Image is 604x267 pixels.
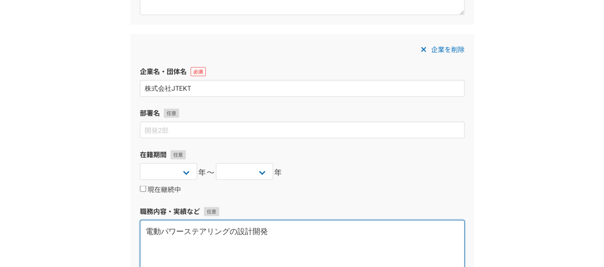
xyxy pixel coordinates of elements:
[140,66,465,76] label: 企業名・団体名
[140,206,465,216] label: 職務内容・実績など
[140,185,181,194] label: 現在継続中
[198,167,215,178] span: 年〜
[140,185,146,192] input: 現在継続中
[140,108,465,118] label: 部署名
[274,167,283,178] span: 年
[140,121,465,138] input: 開発2部
[140,150,465,160] label: 在籍期間
[140,80,465,96] input: エニィクルー株式会社
[431,43,465,55] span: 企業を削除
